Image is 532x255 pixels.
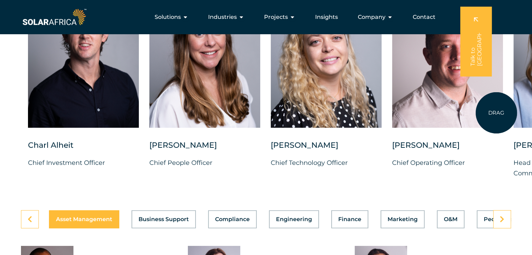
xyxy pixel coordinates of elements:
span: Projects [264,13,288,21]
span: Solutions [155,13,181,21]
div: Charl Alheit [28,140,139,158]
span: Marketing [388,217,418,222]
a: Insights [315,13,338,21]
div: [PERSON_NAME] [271,140,382,158]
div: [PERSON_NAME] [392,140,503,158]
span: Engineering [276,217,312,222]
p: Chief People Officer [149,158,260,168]
div: Menu Toggle [88,10,441,24]
span: Compliance [215,217,250,222]
span: O&M [444,217,457,222]
span: Business Support [139,217,189,222]
p: Chief Technology Officer [271,158,382,168]
p: Chief Operating Officer [392,158,503,168]
p: Chief Investment Officer [28,158,139,168]
a: Contact [413,13,435,21]
span: Company [358,13,385,21]
div: [PERSON_NAME] [149,140,260,158]
span: Industries [208,13,237,21]
nav: Menu [88,10,441,24]
span: Asset Management [56,217,112,222]
span: Finance [338,217,361,222]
